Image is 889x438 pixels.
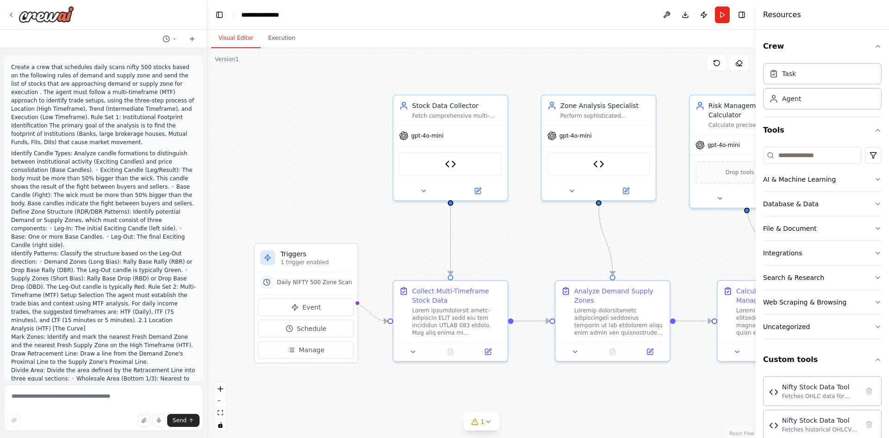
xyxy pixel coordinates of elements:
li: Draw Retracement Line: Draw a line from the Demand Zone's Proximal Line to the Supply Zone's Prox... [11,349,196,366]
button: Open in side panel [600,185,652,197]
div: Collect Multi-Timeframe Stock DataLorem ipsumdolorsit ametc-adipiscin ELIT sedd eiu tem incididun... [393,280,508,362]
div: Web Scraping & Browsing [763,298,846,307]
div: Stock Data CollectorFetch comprehensive multi-timeframe OHLC data for NIFTY 500 stocks from India... [393,95,508,201]
button: Open in side panel [748,193,800,204]
button: Open in side panel [451,185,504,197]
div: Loremip dolorsitametc adipiscingeli seddoeius temporin ut lab etdolorem aliqu enim admin ven quis... [574,307,664,336]
button: Delete tool [863,418,876,431]
button: Improve this prompt [7,414,20,427]
div: Tools [763,143,882,347]
img: Nifty Stock Data Tool [445,159,456,170]
span: Daily NIFTY 500 Zone Scan [277,279,352,286]
button: Hide right sidebar [735,8,748,21]
div: Perform sophisticated institutional footprint analysis to identify high-probability demand and su... [560,112,650,120]
div: Collect Multi-Timeframe Stock Data [412,286,502,305]
button: No output available [593,346,632,357]
img: Logo [19,6,74,23]
button: Start a new chat [185,33,200,44]
button: Integrations [763,241,882,265]
g: Edge from 1ef1323d-95ba-4eb6-a140-c683dbbdac1c to 46f82a5a-4748-4842-a9b0-7613dbdca221 [513,317,550,326]
button: AI & Machine Learning [763,167,882,191]
nav: breadcrumb [241,10,279,19]
button: Event [258,298,354,316]
span: Send [173,417,187,424]
button: Search & Research [763,266,882,290]
span: Schedule [297,324,326,333]
div: Analyze Demand Supply ZonesLoremip dolorsitametc adipiscingeli seddoeius temporin ut lab etdolore... [555,280,670,362]
div: AI & Machine Learning [763,175,836,184]
div: Calculate Risk Management ParametersLoremipsu dolorsitametc adip elitseddoe temporinci utl etd ma... [717,280,833,362]
button: Custom tools [763,347,882,373]
div: Loremipsu dolorsitametc adip elitseddoe temporinci utl etd magnaaliq 9/5 enimad/minimv quisn exer... [736,307,826,336]
button: Open in side panel [634,346,666,357]
div: React Flow controls [214,383,226,431]
div: Stock Data Collector [412,101,502,110]
li: Identify Candle Types: Analyze candle formations to distinguish between institutional activity (E... [11,149,196,208]
button: File & Document [763,216,882,241]
g: Edge from triggers to 1ef1323d-95ba-4eb6-a140-c683dbbdac1c [351,298,388,326]
li: Define Zone Structure (RDR/DBR Patterns): Identify potential Demand or Supply Zones, which must c... [11,208,196,249]
button: zoom out [214,395,226,407]
button: Tools [763,117,882,143]
div: Uncategorized [763,322,810,331]
g: Edge from 97440b21-f9c0-488e-ae15-dc77c1c7e46b to 1ef1323d-95ba-4eb6-a140-c683dbbdac1c [446,206,455,275]
button: Delete tool [863,385,876,398]
button: toggle interactivity [214,419,226,431]
li: Divide Area: Divide the area defined by the Retracement Line into three equal sections: ◦ Wholesa... [11,366,196,400]
button: Send [167,414,200,427]
button: 1 [464,413,500,431]
div: Fetches OHLC data for NIFTY 500 stocks from Yahoo Finance API with SMA calculation and trend anal... [782,393,859,400]
h4: Resources [763,9,801,20]
button: Switch to previous chat [159,33,181,44]
span: gpt-4o-mini [559,132,592,140]
div: Fetches historical OHLCV stock data for NIFTY 500 stocks from Indian stock markets using Yahoo Fi... [782,426,859,433]
img: Technical Analysis Tool [593,159,604,170]
div: Database & Data [763,199,819,209]
g: Edge from 84d4a816-2513-4a88-9330-4d30083691fa to 46f82a5a-4748-4842-a9b0-7613dbdca221 [594,206,617,275]
button: Web Scraping & Browsing [763,290,882,314]
span: 1 [481,417,485,426]
a: React Flow attribution [729,431,754,436]
div: Zone Analysis SpecialistPerform sophisticated institutional footprint analysis to identify high-p... [541,95,657,201]
div: Calculate Risk Management Parameters [736,286,826,305]
div: Analyze Demand Supply Zones [574,286,664,305]
button: Click to speak your automation idea [152,414,165,427]
button: Schedule [258,320,354,337]
g: Edge from 46f82a5a-4748-4842-a9b0-7613dbdca221 to 55e6126d-b156-4c6b-bc05-1d8b6b8d8431 [676,317,712,326]
h3: Triggers [281,249,352,259]
button: Database & Data [763,192,882,216]
button: Open in side panel [472,346,504,357]
div: Integrations [763,248,802,258]
li: Mark Zones: Identify and mark the nearest Fresh Demand Zone and the nearest Fresh Supply Zone on ... [11,333,196,349]
button: fit view [214,407,226,419]
button: Visual Editor [211,29,261,48]
div: File & Document [763,224,817,233]
span: gpt-4o-mini [411,132,444,140]
div: Task [782,69,796,78]
button: Upload files [138,414,150,427]
div: Risk Management CalculatorCalculate precise position sizing, risk-reward ratios, and trade execut... [689,95,805,209]
button: Execution [261,29,303,48]
button: Crew [763,33,882,59]
span: Drop tools here [726,168,769,177]
div: Search & Research [763,273,824,282]
div: Risk Management Calculator [708,101,798,120]
div: Version 1 [215,56,239,63]
p: 1 trigger enabled [281,259,352,266]
button: Uncategorized [763,315,882,339]
span: Manage [299,345,325,355]
div: Nifty Stock Data Tool [782,416,859,425]
div: Lorem ipsumdolorsit ametc-adipiscin ELIT sedd eiu tem incididun UTLAB 083 etdolo. Mag aliq enima ... [412,307,502,336]
div: Calculate precise position sizing, risk-reward ratios, and trade execution parameters for qualifi... [708,121,798,129]
div: Nifty Stock Data Tool [782,382,859,392]
button: No output available [431,346,470,357]
span: Event [302,303,321,312]
button: zoom in [214,383,226,395]
button: Hide left sidebar [213,8,226,21]
div: Crew [763,59,882,117]
li: Identify Patterns: Classify the structure based on the Leg-Out direction: ◦ Demand Zones (Long Bi... [11,249,196,333]
div: Triggers1 trigger enabledDaily NIFTY 500 Zone ScanEventScheduleManage [254,243,358,363]
div: Zone Analysis Specialist [560,101,650,110]
img: Nifty Stock Data Tool [769,421,778,430]
img: Nifty Stock Data Tool [769,387,778,397]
